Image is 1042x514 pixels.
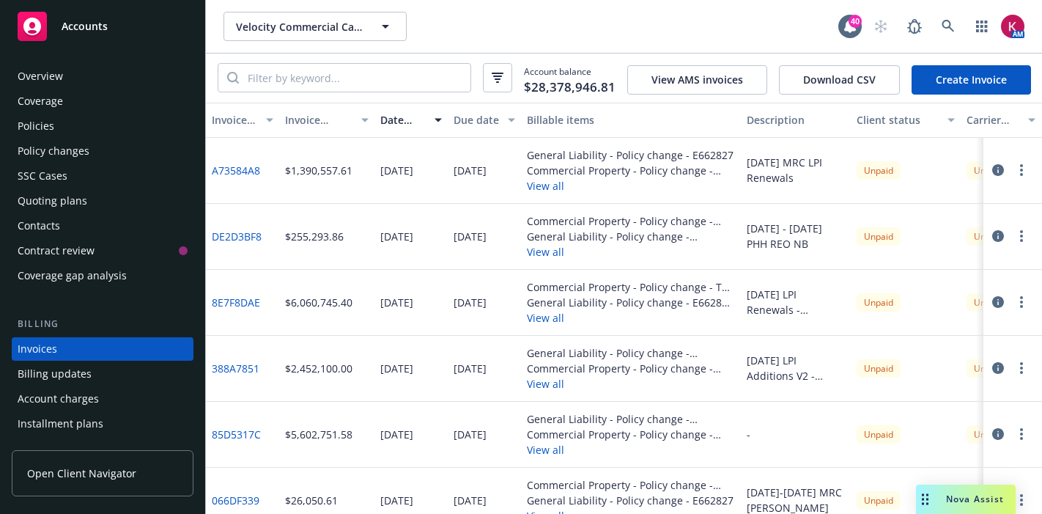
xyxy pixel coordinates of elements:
span: Accounts [62,21,108,32]
div: Commercial Property - Policy change - E662825 - PHH [527,361,735,376]
div: Invoice ID [212,112,257,128]
a: Account charges [12,387,193,411]
button: Carrier status [961,103,1041,138]
a: Coverage gap analysis [12,264,193,287]
div: Account charges [18,387,99,411]
div: Policies [18,114,54,138]
div: [DATE] [380,295,413,310]
a: Contacts [12,214,193,238]
div: Contacts [18,214,60,238]
div: Carrier status [967,112,1019,128]
div: Installment plans [18,412,103,436]
div: [DATE] [380,493,413,508]
a: 066DF339 [212,493,259,508]
button: Billable items [521,103,741,138]
a: 8E7F8DAE [212,295,260,310]
button: Download CSV [779,65,900,95]
a: Search [934,12,963,41]
a: SSC Cases [12,164,193,188]
button: View all [527,244,735,260]
div: [DATE] LPI Additions V2 - Provisional [747,353,845,383]
img: photo [1001,15,1024,38]
div: [DATE] [380,361,413,376]
button: Nova Assist [916,485,1016,514]
span: Nova Assist [946,493,1004,505]
div: Drag to move [916,485,934,514]
div: Commercial Property - Policy change - E662826 [527,477,735,493]
div: $1,390,557.61 [285,163,352,178]
div: $6,060,745.40 [285,295,352,310]
div: General Liability - Policy change - E662827 - PHH [527,295,735,310]
div: $5,602,751.58 [285,427,352,442]
div: [DATE] [454,361,487,376]
div: [DATE] [454,493,487,508]
div: Billable items [527,112,735,128]
a: 388A7851 [212,361,259,376]
div: $2,452,100.00 [285,361,352,376]
span: Account balance [524,65,616,91]
div: Commercial Property - Policy change - To be assigned - 3923 - Velocity Commercial Capital - [DATE... [527,279,735,295]
div: $255,293.86 [285,229,344,244]
div: General Liability - Policy change - E662827 [527,493,735,508]
button: Invoice ID [206,103,279,138]
div: Coverage gap analysis [18,264,127,287]
div: Description [747,112,845,128]
div: [DATE] LPI Renewals - Provisional [747,287,845,317]
span: $28,378,946.81 [524,78,616,97]
button: View all [527,376,735,392]
div: Quoting plans [18,189,87,213]
div: $26,050.61 [285,493,338,508]
button: View all [527,442,735,458]
div: Unpaid [967,425,1010,444]
div: Commercial Property - Policy change - E662825 [527,163,735,178]
button: Invoice amount [279,103,374,138]
div: Commercial Property - Policy change - E662826-PHH-[GEOGRAPHIC_DATA] [527,213,735,229]
a: Quoting plans [12,189,193,213]
div: Unpaid [967,359,1010,378]
div: General Liability - Policy change - E662827-PHH-NB [527,229,735,244]
button: Date issued [374,103,448,138]
div: Contract review [18,239,95,262]
div: Coverage [18,89,63,113]
a: Report a Bug [900,12,929,41]
div: Invoices [18,337,57,361]
div: Unpaid [857,425,901,444]
div: Unpaid [857,293,901,312]
a: Policy changes [12,139,193,163]
div: [DATE] - [DATE] PHH REO NB [747,221,845,252]
div: Date issued [380,112,426,128]
button: View all [527,310,735,326]
div: Unpaid [857,491,901,510]
a: 85D5317C [212,427,261,442]
div: [DATE] [380,229,413,244]
div: Unpaid [967,161,1010,180]
div: [DATE] [380,163,413,178]
a: Policies [12,114,193,138]
div: Overview [18,65,63,88]
button: Description [741,103,851,138]
div: General Liability - Policy change - E662827 [527,147,735,163]
button: View AMS invoices [627,65,767,95]
a: A73584A8 [212,163,260,178]
a: Accounts [12,6,193,47]
a: Switch app [967,12,997,41]
div: Unpaid [967,293,1010,312]
button: Due date [448,103,521,138]
a: Overview [12,65,193,88]
a: Start snowing [866,12,895,41]
a: Invoices [12,337,193,361]
div: [DATE] [454,229,487,244]
a: Billing updates [12,362,193,386]
div: Client status [857,112,939,128]
div: Unpaid [857,161,901,180]
div: - [747,427,750,442]
div: SSC Cases [18,164,67,188]
div: [DATE] [454,163,487,178]
div: Unpaid [857,359,901,378]
div: Billing [12,317,193,331]
button: Client status [851,103,961,138]
a: Installment plans [12,412,193,436]
div: Commercial Property - Policy change - E662825 - PHH [527,427,735,442]
span: Open Client Navigator [27,466,136,481]
a: Contract review [12,239,193,262]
